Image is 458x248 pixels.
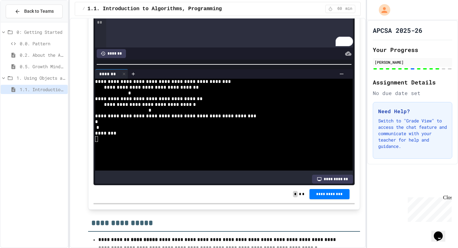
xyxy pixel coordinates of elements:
[335,6,345,11] span: 60
[431,222,452,242] iframe: chat widget
[3,3,44,40] div: Chat with us now!Close
[17,75,65,81] span: 1. Using Objects and Methods
[373,45,452,54] h2: Your Progress
[375,59,450,65] div: [PERSON_NAME]
[87,5,268,13] span: 1.1. Introduction to Algorithms, Programming, and Compilers
[378,118,447,150] p: Switch to "Grade View" to access the chat feature and communicate with your teacher for help and ...
[345,6,352,11] span: min
[17,29,65,35] span: 0: Getting Started
[6,4,63,18] button: Back to Teams
[372,3,392,17] div: My Account
[373,26,422,35] h1: APCSA 2025-26
[20,63,65,70] span: 0.5. Growth Mindset
[20,52,65,58] span: 0.2. About the AP CSA Exam
[405,195,452,222] iframe: chat widget
[378,107,447,115] h3: Need Help?
[83,6,85,11] span: /
[373,89,452,97] div: No due date set
[20,40,65,47] span: 0.0. Pattern
[20,86,65,93] span: 1.1. Introduction to Algorithms, Programming, and Compilers
[373,78,452,87] h2: Assignment Details
[24,8,54,15] span: Back to Teams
